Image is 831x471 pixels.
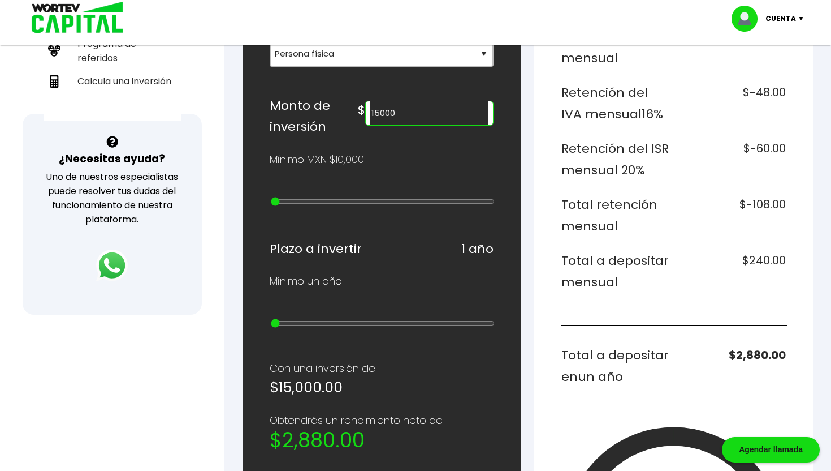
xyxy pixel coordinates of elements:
[678,138,786,181] h6: $-60.00
[561,194,669,237] h6: Total retención mensual
[44,70,181,93] a: Calcula una inversión
[270,377,494,399] h5: $15,000.00
[561,250,669,293] h6: Total a depositar mensual
[270,360,494,377] p: Con una inversión de
[96,250,128,281] img: logos_whatsapp-icon.242b2217.svg
[678,345,786,387] h6: $2,880.00
[561,345,669,387] h6: Total a depositar en un año
[796,17,811,20] img: icon-down
[48,45,60,57] img: recomiendanos-icon.9b8e9327.svg
[270,429,494,452] h2: $2,880.00
[461,238,494,260] h6: 1 año
[358,100,365,121] h6: $
[270,238,362,260] h6: Plazo a invertir
[678,82,786,125] h6: $-48.00
[678,26,786,68] h6: $348.00
[561,138,669,181] h6: Retención del ISR mensual 20%
[765,10,796,27] p: Cuenta
[561,26,669,68] h6: Subtotal mensual
[37,170,188,226] p: Uno de nuestros especialistas puede resolver tus dudas del funcionamiento de nuestra plataforma.
[561,82,669,125] h6: Retención del IVA mensual 16%
[48,75,60,88] img: calculadora-icon.17d418c4.svg
[678,194,786,237] h6: $-108.00
[678,250,786,293] h6: $240.00
[270,412,494,429] p: Obtendrás un rendimiento neto de
[722,437,820,463] div: Agendar llamada
[270,95,358,138] h6: Monto de inversión
[732,6,765,32] img: profile-image
[270,151,364,168] p: Mínimo MXN $10,000
[44,32,181,70] a: Programa de referidos
[270,273,342,290] p: Mínimo un año
[59,151,165,167] h3: ¿Necesitas ayuda?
